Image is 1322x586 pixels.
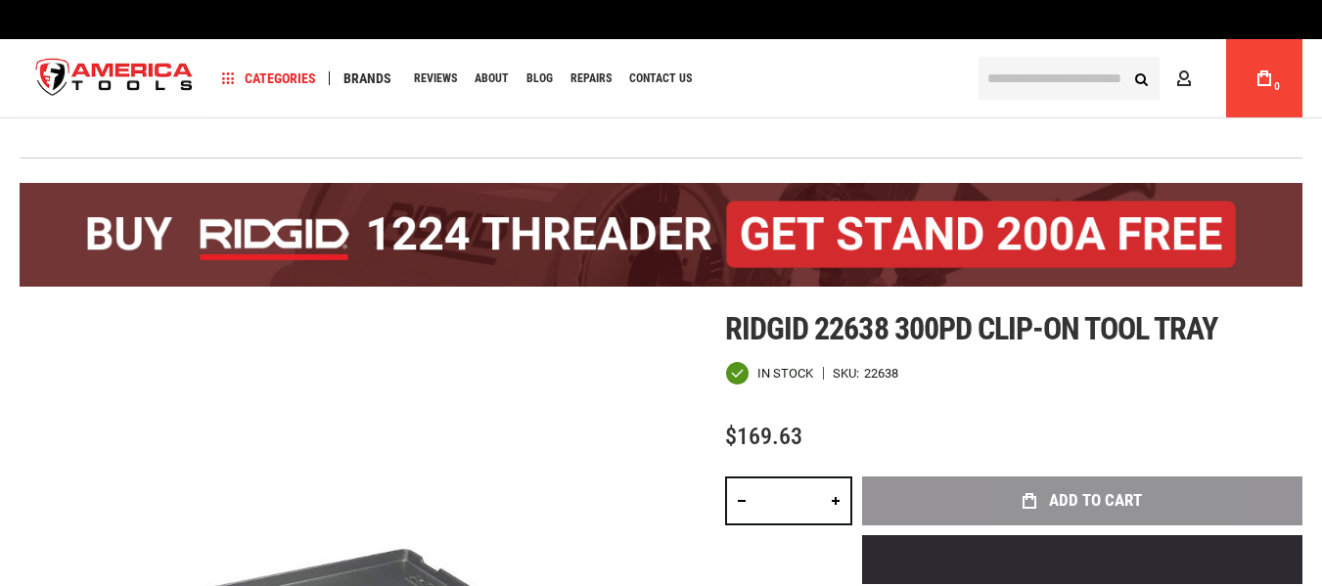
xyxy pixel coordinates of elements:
a: Repairs [562,66,620,92]
span: 0 [1274,81,1280,92]
strong: SKU [833,367,864,380]
span: Repairs [570,72,612,84]
span: Blog [526,72,553,84]
span: In stock [757,367,813,380]
img: America Tools [20,42,209,115]
span: Categories [222,71,316,85]
div: Availability [725,361,813,385]
a: Brands [335,66,400,92]
span: Ridgid 22638 300pd clip-on tool tray [725,310,1217,347]
a: Categories [213,66,325,92]
button: Search [1122,60,1160,97]
span: Contact Us [629,72,692,84]
img: BOGO: Buy the RIDGID® 1224 Threader (26092), get the 92467 200A Stand FREE! [20,183,1302,287]
a: store logo [20,42,209,115]
span: Reviews [414,72,457,84]
a: Contact Us [620,66,701,92]
a: About [466,66,518,92]
span: $169.63 [725,423,802,450]
a: Reviews [405,66,466,92]
div: 22638 [864,367,898,380]
span: About [475,72,509,84]
span: Brands [343,71,391,85]
a: 0 [1246,39,1283,117]
a: Blog [518,66,562,92]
